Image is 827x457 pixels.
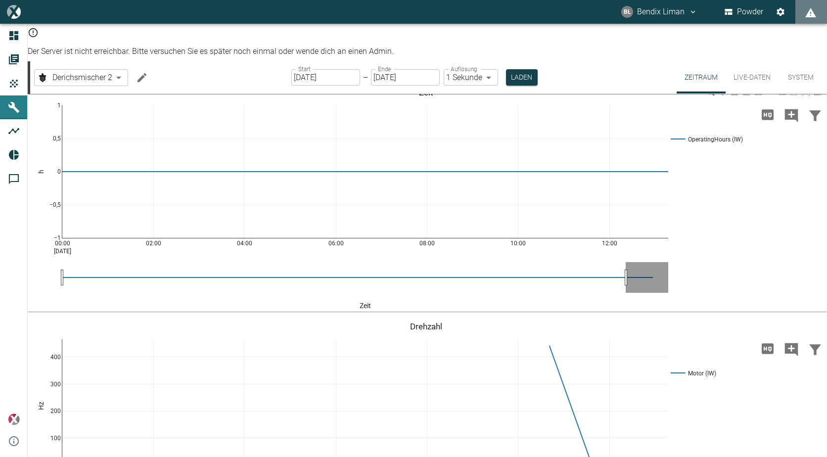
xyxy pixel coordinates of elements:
span: Derichsmischer 2 [52,72,112,83]
div: BL [621,6,633,18]
div: Der Server ist nicht erreichbar. Bitte versuchen Sie es später noch einmal oder wende dich an ein... [28,42,827,61]
button: Live-Daten [726,61,779,93]
a: Derichsmischer 2 [37,72,112,84]
span: Hohe Auflösung [756,343,780,353]
label: Start [298,65,311,73]
button: Powder [723,3,766,21]
button: System [779,61,823,93]
label: Ende [378,65,391,73]
button: Machine bearbeiten [132,68,152,88]
input: DD.MM.YYYY [371,69,440,86]
button: bendix.liman@kansaihelios-cws.de [620,3,699,21]
label: Auflösung [451,65,477,73]
button: Zeitraum [677,61,726,93]
input: DD.MM.YYYY [291,69,360,86]
div: 1 Sekunde [444,69,498,86]
button: Daten filtern [803,102,827,128]
img: logo [7,5,20,18]
button: Kommentar hinzufügen [780,336,803,362]
img: Xplore Logo [8,413,20,425]
button: Kommentar hinzufügen [780,102,803,128]
button: Laden [506,69,538,86]
span: Hohe Auflösung [756,109,780,119]
button: Daten filtern [803,336,827,362]
p: – [363,72,368,83]
button: Einstellungen [772,3,789,21]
